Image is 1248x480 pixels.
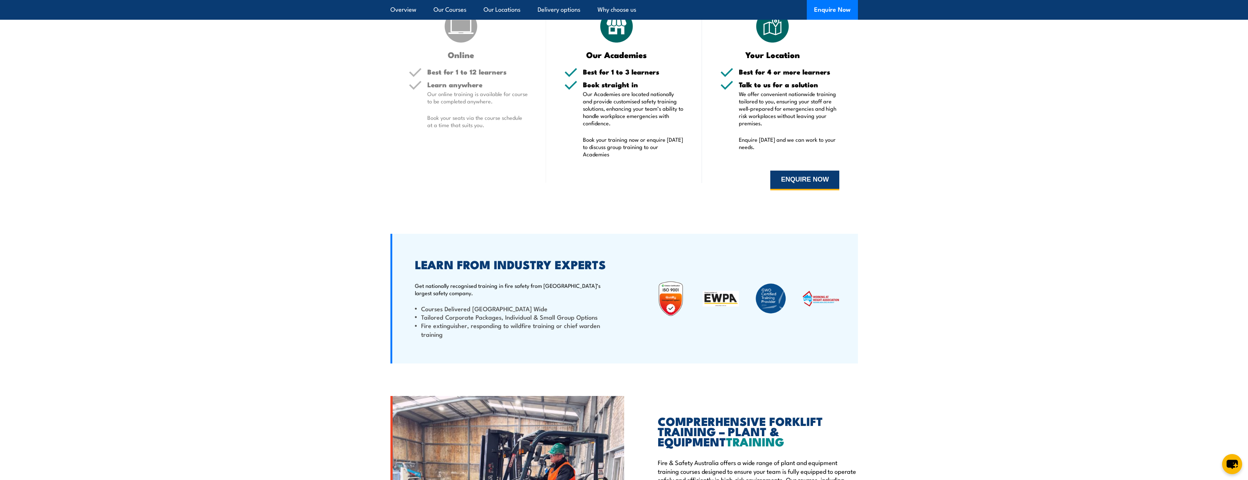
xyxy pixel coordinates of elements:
[564,50,669,59] h3: Our Academies
[720,50,825,59] h3: Your Location
[415,259,606,269] h2: LEARN FROM INDUSTRY EXPERTS
[658,416,858,446] h2: COMPRERHENSIVE FORKLIFT TRAINING – PLANT & EQUIPMENT
[427,81,528,88] h5: Learn anywhere
[415,304,606,313] li: Courses Delivered [GEOGRAPHIC_DATA] Wide
[583,136,684,158] p: Book your training now or enquire [DATE] to discuss group training to our Academies
[726,432,784,450] span: TRAINING
[803,291,839,306] img: WAHA Working at height association – view FSAs working at height courses
[415,321,606,338] li: Fire extinguisher, responding to wildfire training or chief warden training
[427,114,528,129] p: Book your seats via the course schedule at a time that suits you.
[583,81,684,88] h5: Book straight in
[703,291,739,306] img: EWPA: Elevating Work Platform Association of Australia
[583,68,684,75] h5: Best for 1 to 3 learners
[583,90,684,127] p: Our Academies are located nationally and provide customised safety training solutions, enhancing ...
[739,81,840,88] h5: Talk to us for a solution
[427,68,528,75] h5: Best for 1 to 12 learners
[770,171,839,190] button: ENQUIRE NOW
[415,282,606,297] p: Get nationally recognised training in fire safety from [GEOGRAPHIC_DATA]’s largest safety company.
[739,90,840,127] p: We offer convenient nationwide training tailored to you, ensuring your staff are well-prepared fo...
[753,281,789,317] img: Fire & Safety Australia are a GWO Certified Training Provider 2024
[1222,454,1242,474] button: chat-button
[409,50,514,59] h3: Online
[653,281,689,317] img: Untitled design (19)
[415,313,606,321] li: Tailored Corporate Packages, Individual & Small Group Options
[739,68,840,75] h5: Best for 4 or more learners
[739,136,840,151] p: Enquire [DATE] and we can work to your needs.
[427,90,528,105] p: Our online training is available for course to be completed anywhere.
